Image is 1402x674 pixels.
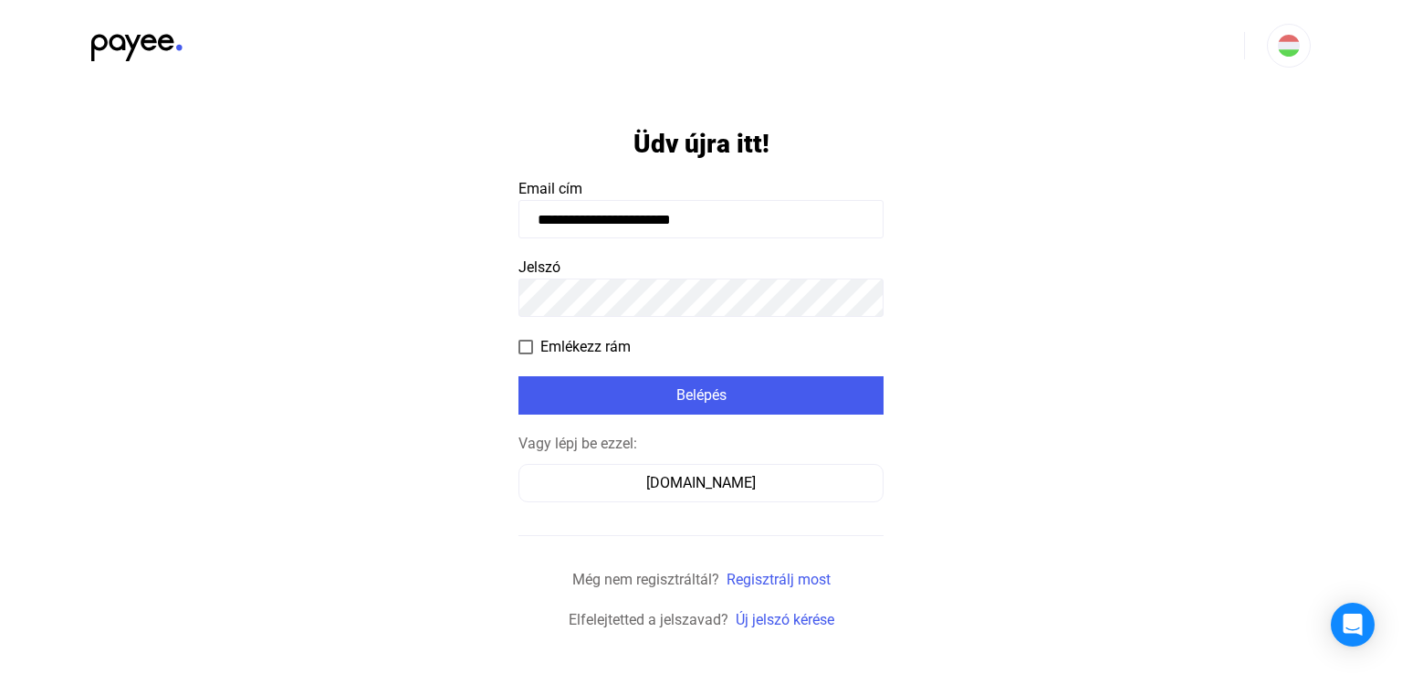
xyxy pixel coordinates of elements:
button: Belépés [518,376,884,415]
a: [DOMAIN_NAME] [518,474,884,491]
span: Emlékezz rám [540,336,631,358]
img: black-payee-blue-dot.svg [91,24,183,61]
h1: Üdv újra itt! [633,128,769,160]
div: [DOMAIN_NAME] [525,472,877,494]
div: Belépés [524,384,878,406]
button: [DOMAIN_NAME] [518,464,884,502]
button: HU [1267,24,1311,68]
div: Vagy lépj be ezzel: [518,433,884,455]
span: Még nem regisztráltál? [572,571,719,588]
a: Új jelszó kérése [736,611,834,628]
span: Email cím [518,180,582,197]
img: HU [1278,35,1300,57]
span: Elfelejtetted a jelszavad? [569,611,728,628]
div: Open Intercom Messenger [1331,603,1375,647]
a: Regisztrálj most [727,571,831,588]
span: Jelszó [518,258,560,276]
